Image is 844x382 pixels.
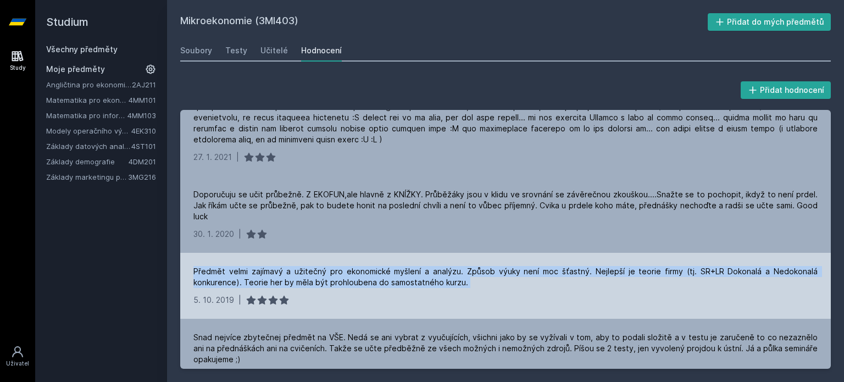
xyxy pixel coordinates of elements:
[238,229,241,240] div: |
[236,152,239,163] div: |
[46,156,129,167] a: Základy demografie
[46,171,128,182] a: Základy marketingu pro informatiky a statistiky
[741,81,831,99] button: Přidat hodnocení
[46,110,127,121] a: Matematika pro informatiky a statistiky
[46,95,129,106] a: Matematika pro ekonomy
[131,142,156,151] a: 4ST101
[708,13,831,31] button: Přidat do mých předmětů
[129,157,156,166] a: 4DM201
[132,80,156,89] a: 2AJ211
[260,45,288,56] div: Učitelé
[180,13,708,31] h2: Mikroekonomie (3MI403)
[46,45,118,54] a: Všechny předměty
[46,141,131,152] a: Základy datových analýz
[225,45,247,56] div: Testy
[131,126,156,135] a: 4EK310
[10,64,26,72] div: Study
[46,64,105,75] span: Moje předměty
[180,45,212,56] div: Soubory
[129,96,156,104] a: 4MM101
[193,152,232,163] div: 27. 1. 2021
[260,40,288,62] a: Učitelé
[46,125,131,136] a: Modely operačního výzkumu
[180,40,212,62] a: Soubory
[2,44,33,77] a: Study
[2,340,33,373] a: Uživatel
[127,111,156,120] a: 4MM103
[238,295,241,306] div: |
[193,189,818,222] div: Doporučuju se učit průbežně. Z EKOFUN,ale hlavně z KNÍŽKY. Průběžáky jsou v klidu ve srovnání se ...
[46,79,132,90] a: Angličtina pro ekonomická studia 1 (B2/C1)
[193,332,818,365] div: Snad nejvíce zbytečnej předmět na VŠE. Nedá se ani vybrat z vyučujících, všichni jako by se vyžív...
[193,295,234,306] div: 5. 10. 2019
[225,40,247,62] a: Testy
[301,40,342,62] a: Hodnocení
[301,45,342,56] div: Hodnocení
[6,359,29,368] div: Uživatel
[193,266,818,288] div: Předmět velmi zajímavý a užitečný pro ekonomické myšlení a analýzu. Způsob výuky není moc šťastný...
[128,173,156,181] a: 3MG216
[193,229,234,240] div: 30. 1. 2020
